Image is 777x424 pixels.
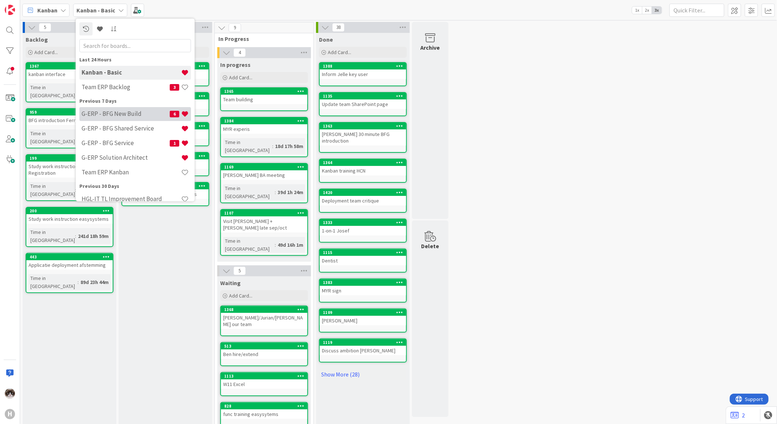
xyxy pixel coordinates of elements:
div: 1388 [323,64,406,69]
span: : [75,186,76,194]
div: Time in [GEOGRAPHIC_DATA] [223,184,275,200]
span: In Progress [218,35,304,42]
span: 3 [170,84,179,90]
div: 18d 17h 58m [273,142,305,150]
span: 1 [170,140,179,146]
div: Discuss ambition [PERSON_NAME] [320,346,406,355]
span: Add Card... [34,49,58,56]
span: Add Card... [328,49,351,56]
div: 1367 [30,64,113,69]
a: 1119Discuss ambition [PERSON_NAME] [319,338,407,363]
span: In progress [220,61,251,68]
a: Show More (28) [319,368,407,380]
span: 1x [632,7,642,14]
a: 1115Dentist [319,249,407,273]
div: 1364 [320,159,406,166]
div: 1107 [224,211,307,216]
span: Waiting [220,279,241,287]
div: 1365 [224,89,307,94]
div: 1169 [224,164,307,170]
div: 1368[PERSON_NAME]/Jurian/[PERSON_NAME] our team [221,306,307,329]
div: 1115 [323,250,406,255]
span: Support [15,1,33,10]
span: 9 [229,23,241,32]
div: 828func training easysytems [221,403,307,419]
h4: G-ERP - BFG Service [82,139,170,147]
div: Visit [PERSON_NAME] + [PERSON_NAME] late sep/oct [221,216,307,232]
div: 959 [30,110,113,115]
div: 443Applicatie deployment afstemming [26,254,113,270]
div: H [5,409,15,419]
div: 1333 [320,219,406,226]
span: Backlog [26,36,48,43]
a: 1367kanban interfaceTime in [GEOGRAPHIC_DATA]:21d 15h 59m [26,62,113,102]
div: Time in [GEOGRAPHIC_DATA] [223,138,272,154]
div: 1113 [224,374,307,379]
div: 89d 23h 44m [79,278,110,286]
div: 1113 [221,373,307,379]
span: : [75,232,76,240]
div: 200 [30,208,113,213]
span: : [275,241,276,249]
div: Study work instruction easysystems [26,214,113,224]
h4: G-ERP - BFG New Build [82,110,170,117]
a: 959BFG introduction FerryTime in [GEOGRAPHIC_DATA]:49d 15h 53m [26,108,113,148]
div: 1420 [320,189,406,196]
div: 1109 [323,310,406,315]
span: : [78,278,79,286]
div: 1107 [221,210,307,216]
div: 1384 [221,118,307,124]
div: 1388Inform Jelle key user [320,63,406,79]
h4: Team ERP Backlog [82,83,170,91]
div: Inform Jelle key user [320,69,406,79]
div: 1107Visit [PERSON_NAME] + [PERSON_NAME] late sep/oct [221,210,307,232]
div: 1363 [320,123,406,129]
span: Kanban [37,6,57,15]
div: 959 [26,109,113,116]
div: Last 24 Hours [79,56,191,63]
div: 1115 [320,249,406,256]
a: 1383MYR sign [319,279,407,303]
div: func training easysytems [221,409,307,419]
h4: Kanban - Basic [82,69,181,76]
div: 1367kanban interface [26,63,113,79]
div: kanban interface [26,69,113,79]
div: Ben hire/extend [221,349,307,359]
a: 1135Update team SharePoint page [319,92,407,116]
div: 1367 [26,63,113,69]
div: Dentist [320,256,406,265]
span: 4 [233,48,246,57]
div: 828 [221,403,307,409]
div: 1119 [323,340,406,345]
div: [PERSON_NAME] BA meeting [221,170,307,180]
div: 199 [26,155,113,162]
div: 1364Kanban training HCN [320,159,406,175]
h4: Team ERP Kanban [82,169,181,176]
div: 199 [30,156,113,161]
div: Applicatie deployment afstemming [26,260,113,270]
div: 200 [26,208,113,214]
div: 1135 [320,93,406,99]
div: 1383 [320,279,406,286]
span: 5 [39,23,51,32]
a: 443Applicatie deployment afstemmingTime in [GEOGRAPHIC_DATA]:89d 23h 44m [26,253,113,293]
div: 1169[PERSON_NAME] BA meeting [221,164,307,180]
div: 1384MYR experis [221,118,307,134]
span: 5 [233,266,246,275]
div: 1119Discuss ambition [PERSON_NAME] [320,339,406,355]
div: 1383MYR sign [320,279,406,295]
a: 1169[PERSON_NAME] BA meetingTime in [GEOGRAPHIC_DATA]:39d 1h 24m [220,163,308,203]
div: Previous 7 Days [79,97,191,105]
span: Add Card... [229,74,252,81]
div: Delete [421,242,439,250]
b: Kanban - Basic [76,7,115,14]
div: 513Ben hire/extend [221,343,307,359]
div: BFG introduction Ferry [26,116,113,125]
a: 1107Visit [PERSON_NAME] + [PERSON_NAME] late sep/octTime in [GEOGRAPHIC_DATA]:49d 16h 1m [220,209,308,256]
div: Time in [GEOGRAPHIC_DATA] [29,274,78,290]
div: 1364 [323,160,406,165]
div: 1388 [320,63,406,69]
div: [PERSON_NAME] [320,316,406,325]
div: Previous 30 Days [79,182,191,190]
div: 199Study work instruction Time Registration [26,155,113,178]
